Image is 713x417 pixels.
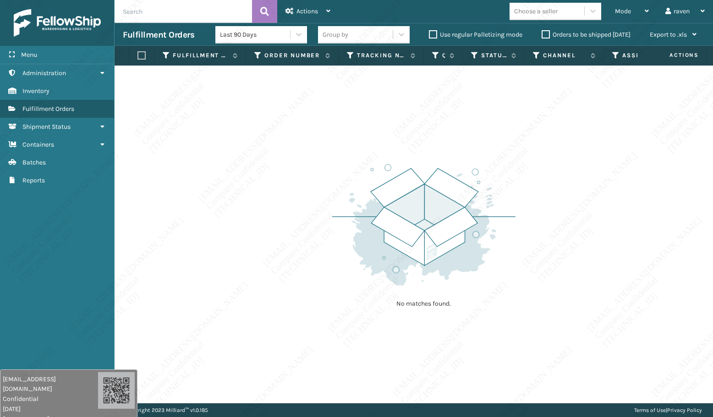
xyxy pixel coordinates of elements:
img: logo [14,9,101,37]
label: Assigned Carrier Service [622,51,674,60]
div: Group by [323,30,348,39]
span: Shipment Status [22,123,71,131]
label: Use regular Palletizing mode [429,31,522,38]
label: Channel [543,51,586,60]
span: Menu [21,51,37,59]
label: Status [481,51,507,60]
span: Reports [22,176,45,184]
span: [EMAIL_ADDRESS][DOMAIN_NAME] [3,374,98,394]
span: Batches [22,159,46,166]
div: Choose a seller [514,6,558,16]
span: Actions [641,48,704,63]
span: Fulfillment Orders [22,105,74,113]
span: Confidential [3,394,98,404]
label: Order Number [264,51,321,60]
a: Privacy Policy [667,407,702,413]
label: Orders to be shipped [DATE] [542,31,631,38]
p: Copyright 2023 Milliard™ v 1.0.185 [126,403,208,417]
h3: Fulfillment Orders [123,29,194,40]
a: Terms of Use [634,407,666,413]
span: Mode [615,7,631,15]
span: Actions [296,7,318,15]
label: Fulfillment Order Id [173,51,228,60]
span: Export to .xls [650,31,687,38]
span: [DATE] [3,404,98,414]
span: Administration [22,69,66,77]
div: | [634,403,702,417]
div: Last 90 Days [220,30,291,39]
span: Inventory [22,87,49,95]
label: Tracking Number [357,51,406,60]
span: Containers [22,141,54,148]
label: Quantity [442,51,445,60]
